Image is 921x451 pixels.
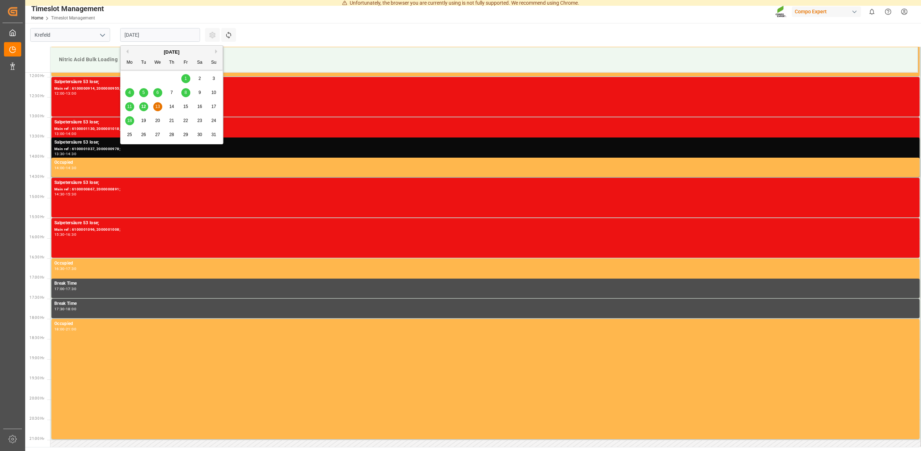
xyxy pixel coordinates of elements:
div: - [65,92,66,95]
span: 19:30 Hr [30,376,44,380]
div: Main ref : 6100001096, 2000001008; [54,227,917,233]
span: 17:00 Hr [30,275,44,279]
span: 13:30 Hr [30,134,44,138]
div: Choose Monday, August 4th, 2025 [125,88,134,97]
div: Choose Tuesday, August 5th, 2025 [139,88,148,97]
div: Choose Tuesday, August 12th, 2025 [139,102,148,111]
div: Th [167,58,176,67]
span: 6 [156,90,159,95]
div: - [65,307,66,311]
div: Choose Wednesday, August 6th, 2025 [153,88,162,97]
div: 12:00 [54,92,65,95]
span: 21 [169,118,174,123]
div: - [65,233,66,236]
div: 14:30 [66,152,76,155]
div: Mo [125,58,134,67]
span: 21:00 Hr [30,437,44,441]
button: Previous Month [124,49,128,54]
div: Choose Sunday, August 3rd, 2025 [209,74,218,83]
span: 23 [197,118,202,123]
div: Nitric Acid Bulk Loading [56,53,912,66]
div: - [65,193,66,196]
span: 12 [141,104,146,109]
div: 17:30 [66,287,76,290]
span: 19 [141,118,146,123]
span: 17:30 Hr [30,296,44,299]
span: 2 [199,76,201,81]
span: 16:30 Hr [30,255,44,259]
div: Choose Sunday, August 10th, 2025 [209,88,218,97]
div: month 2025-08 [123,72,221,142]
span: 12:30 Hr [30,94,44,98]
div: Choose Saturday, August 2nd, 2025 [195,74,204,83]
div: [DATE] [121,49,223,56]
div: Main ref : 6100001130, 2000001018; [54,126,917,132]
div: 17:30 [54,307,65,311]
div: Choose Thursday, August 28th, 2025 [167,130,176,139]
span: 20:00 Hr [30,396,44,400]
span: 28 [169,132,174,137]
div: Choose Monday, August 25th, 2025 [125,130,134,139]
div: Occupied [54,260,917,267]
div: 14:00 [66,132,76,135]
span: 13 [155,104,160,109]
div: Break Time [54,280,917,287]
div: Choose Thursday, August 21st, 2025 [167,116,176,125]
div: Occupied [54,159,917,166]
span: 15 [183,104,188,109]
div: Fr [181,58,190,67]
input: DD.MM.YYYY [120,28,200,42]
button: Next Month [215,49,219,54]
div: 13:00 [54,132,65,135]
span: 18:30 Hr [30,336,44,340]
span: 24 [211,118,216,123]
div: Su [209,58,218,67]
span: 14:00 Hr [30,154,44,158]
span: 7 [171,90,173,95]
a: Home [31,15,43,21]
div: 16:30 [54,267,65,270]
span: 9 [199,90,201,95]
div: Choose Friday, August 29th, 2025 [181,130,190,139]
span: 20 [155,118,160,123]
div: - [65,132,66,135]
div: - [65,267,66,270]
div: Choose Saturday, August 9th, 2025 [195,88,204,97]
div: Choose Tuesday, August 26th, 2025 [139,130,148,139]
div: Choose Sunday, August 31st, 2025 [209,130,218,139]
div: - [65,166,66,170]
span: 22 [183,118,188,123]
span: 10 [211,90,216,95]
div: Timeslot Management [31,3,104,14]
span: 30 [197,132,202,137]
div: Salpetersäure 53 lose; [54,220,917,227]
div: 13:30 [54,152,65,155]
span: 11 [127,104,132,109]
div: Choose Wednesday, August 13th, 2025 [153,102,162,111]
div: Choose Friday, August 15th, 2025 [181,102,190,111]
button: Help Center [880,4,896,20]
span: 18 [127,118,132,123]
div: Sa [195,58,204,67]
span: 1 [185,76,187,81]
div: Salpetersäure 53 lose; [54,78,917,86]
div: 14:30 [54,193,65,196]
div: 18:00 [66,307,76,311]
div: Salpetersäure 53 lose; [54,139,917,146]
span: 4 [128,90,131,95]
div: Choose Saturday, August 16th, 2025 [195,102,204,111]
div: Choose Friday, August 8th, 2025 [181,88,190,97]
input: Type to search/select [30,28,110,42]
div: Choose Sunday, August 17th, 2025 [209,102,218,111]
div: 15:30 [54,233,65,236]
span: 25 [127,132,132,137]
div: Break Time [54,300,917,307]
div: - [65,287,66,290]
div: We [153,58,162,67]
div: Occupied [54,320,917,328]
span: 3 [213,76,215,81]
span: 14 [169,104,174,109]
span: 27 [155,132,160,137]
div: - [65,152,66,155]
div: Choose Wednesday, August 27th, 2025 [153,130,162,139]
